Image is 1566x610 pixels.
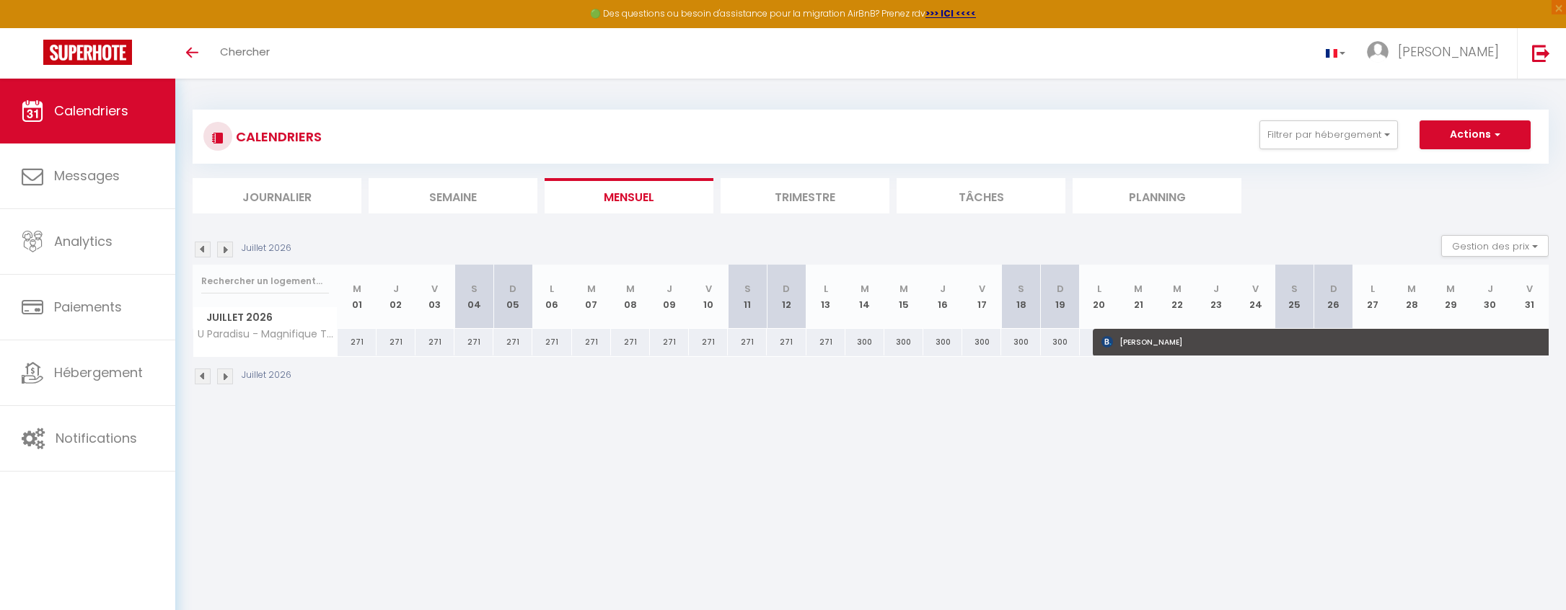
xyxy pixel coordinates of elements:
div: 300 [884,329,923,355]
abbr: M [1407,282,1416,296]
img: ... [1367,41,1389,63]
abbr: S [471,282,478,296]
th: 16 [923,265,962,329]
abbr: D [1330,282,1337,296]
th: 01 [338,265,377,329]
th: 27 [1353,265,1392,329]
abbr: V [431,282,438,296]
div: 271 [806,329,845,355]
th: 25 [1275,265,1314,329]
th: 07 [572,265,611,329]
li: Mensuel [545,178,713,213]
span: Messages [54,167,120,185]
input: Rechercher un logement... [201,268,329,294]
div: 300 [1041,329,1080,355]
abbr: L [824,282,828,296]
span: Chercher [220,44,270,59]
div: 300 [1001,329,1040,355]
th: 08 [611,265,650,329]
a: >>> ICI <<<< [925,7,976,19]
div: 300 [923,329,962,355]
th: 05 [493,265,532,329]
abbr: M [899,282,908,296]
abbr: M [1134,282,1143,296]
div: 271 [338,329,377,355]
th: 29 [1431,265,1470,329]
a: ... [PERSON_NAME] [1356,28,1517,79]
div: 271 [728,329,767,355]
abbr: L [550,282,554,296]
span: Notifications [56,429,137,447]
th: 13 [806,265,845,329]
img: Super Booking [43,40,132,65]
abbr: M [587,282,596,296]
th: 03 [415,265,454,329]
span: U Paradisu - Magnifique T4, les pieds dans l'eau [195,329,340,340]
abbr: J [667,282,672,296]
div: 271 [572,329,611,355]
span: [PERSON_NAME] [1398,43,1499,61]
th: 18 [1001,265,1040,329]
li: Planning [1073,178,1241,213]
abbr: J [940,282,946,296]
abbr: D [1057,282,1064,296]
abbr: J [393,282,399,296]
th: 06 [532,265,571,329]
img: logout [1532,44,1550,62]
th: 24 [1236,265,1275,329]
span: Analytics [54,232,113,250]
abbr: S [744,282,751,296]
th: 02 [377,265,415,329]
div: 300 [962,329,1001,355]
div: 271 [415,329,454,355]
abbr: L [1371,282,1375,296]
span: [PERSON_NAME] [1101,328,1533,355]
h3: CALENDRIERS [232,120,322,153]
p: Juillet 2026 [242,242,291,255]
span: Juillet 2026 [193,307,337,328]
div: 271 [377,329,415,355]
span: Paiements [54,298,122,316]
th: 20 [1080,265,1119,329]
th: 23 [1197,265,1236,329]
div: 271 [493,329,532,355]
button: Actions [1420,120,1531,149]
li: Tâches [897,178,1065,213]
th: 15 [884,265,923,329]
th: 12 [767,265,806,329]
th: 14 [845,265,884,329]
abbr: D [509,282,516,296]
abbr: V [979,282,985,296]
span: Calendriers [54,102,128,120]
div: 271 [767,329,806,355]
span: Hébergement [54,363,143,381]
abbr: M [1446,282,1455,296]
div: 300 [845,329,884,355]
abbr: S [1018,282,1024,296]
th: 30 [1470,265,1509,329]
abbr: M [1173,282,1182,296]
abbr: M [626,282,635,296]
p: Juillet 2026 [242,368,291,382]
th: 26 [1314,265,1353,329]
th: 31 [1510,265,1549,329]
th: 19 [1041,265,1080,329]
abbr: V [1252,282,1259,296]
th: 21 [1119,265,1158,329]
div: 271 [689,329,728,355]
th: 28 [1392,265,1431,329]
abbr: D [783,282,790,296]
th: 09 [650,265,689,329]
th: 17 [962,265,1001,329]
button: Filtrer par hébergement [1259,120,1398,149]
abbr: M [353,282,361,296]
th: 11 [728,265,767,329]
th: 10 [689,265,728,329]
li: Journalier [193,178,361,213]
div: 271 [611,329,650,355]
abbr: S [1291,282,1298,296]
li: Semaine [369,178,537,213]
th: 22 [1158,265,1197,329]
div: 271 [532,329,571,355]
